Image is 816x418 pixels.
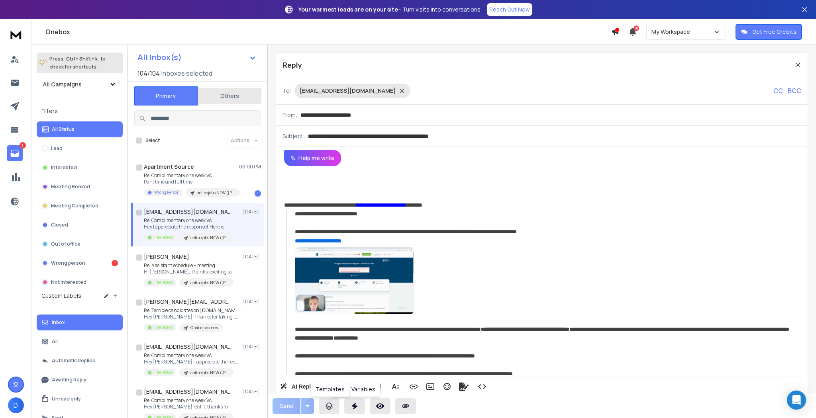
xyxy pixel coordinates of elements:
button: Code View [475,379,490,395]
p: Not Interested [51,279,86,285]
p: Interested [154,234,173,240]
p: Re: Complimentary one week VA [144,397,233,404]
p: Hey I appreciate the response! Here is [144,224,233,230]
h1: Onebox [45,27,611,37]
p: Onlinejobs new [190,325,218,331]
p: onlinejobs NEW ([PERSON_NAME] add to this one) [190,370,229,376]
p: Closed [51,222,68,228]
p: [DATE] [243,299,261,305]
p: 06:00 PM [239,164,261,170]
p: Hey [PERSON_NAME]! I appreciate the response. [144,359,239,365]
p: Reply [282,59,302,70]
button: D [8,397,24,413]
p: [DATE] [243,254,261,260]
div: 1 [112,260,118,266]
label: Select [145,137,160,144]
button: Get Free Credits [736,24,802,40]
span: 50 [634,25,639,31]
p: Re: Assistant schedule + meeting [144,262,233,269]
button: Help me write [284,150,341,166]
p: [DATE] [243,209,261,215]
h1: [EMAIL_ADDRESS][DOMAIN_NAME] [144,208,231,216]
button: Unread only [37,391,123,407]
p: onlinejobs NEW ([PERSON_NAME] add to this one) [190,280,229,286]
p: To: [282,87,291,95]
div: Insert Variables [330,382,381,397]
h3: Filters [37,105,123,117]
p: Automatic Replies [52,357,95,364]
h1: All Campaigns [43,80,82,88]
a: 1 [7,145,23,161]
button: All Campaigns [37,76,123,92]
p: – Turn visits into conversations [298,6,481,14]
p: Subject: [282,132,305,140]
p: Reach Out Now [489,6,530,14]
p: [EMAIL_ADDRESS][DOMAIN_NAME] [300,87,396,95]
button: Automatic Replies [37,353,123,369]
button: Primary [134,86,198,105]
h3: Custom Labels [41,292,81,300]
p: Meeting Booked [51,184,90,190]
p: My Workspace [651,28,693,36]
h1: Apartment Source [144,163,194,171]
button: Signature [456,379,471,395]
p: Lead [51,145,63,152]
p: Interested [154,279,173,285]
h1: [PERSON_NAME][EMAIL_ADDRESS][DOMAIN_NAME] [144,298,231,306]
button: Emoticons [439,379,455,395]
p: Awaiting Reply [52,377,86,383]
p: [DATE] [243,344,261,350]
button: Closed [37,217,123,233]
button: Others [198,87,261,105]
p: Get Free Credits [752,28,796,36]
p: Press to check for shortcuts. [49,55,106,71]
button: Meeting Completed [37,198,123,214]
h1: [EMAIL_ADDRESS][DOMAIN_NAME] [144,343,231,351]
strong: Your warmest leads are on your site [298,6,398,13]
p: CC [773,86,783,96]
h1: [PERSON_NAME] [144,253,189,261]
p: Meeting Completed [51,203,98,209]
h1: All Inbox(s) [137,53,182,61]
p: Hi [PERSON_NAME], Thanks, exciting to [144,269,233,275]
button: Insert Link (Ctrl+K) [406,379,421,395]
button: Interested [37,160,123,176]
button: Not Interested [37,274,123,290]
p: All Status [52,126,75,133]
p: Inbox [52,319,65,326]
button: All Status [37,121,123,137]
button: Lead [37,141,123,156]
p: Unread only [52,396,81,402]
button: Meeting Booked [37,179,123,195]
span: AI Rephrase [290,383,326,390]
p: onlinejobs NEW ([PERSON_NAME] add to this one) [197,190,235,196]
p: Re: Complimentary one week VA [144,352,239,359]
a: Reach Out Now [487,3,532,16]
p: Re: Complimentary one week VA [144,217,233,224]
p: All [52,338,58,345]
button: Underline (Ctrl+U) [371,379,386,395]
p: From: [282,111,297,119]
div: Templates [310,382,350,397]
div: 1 [255,190,261,197]
button: Insert Image (Ctrl+P) [423,379,438,395]
p: Interested [51,164,77,171]
button: All [37,334,123,350]
p: [DATE] [243,389,261,395]
button: Inbox [37,314,123,330]
p: Interested [154,324,173,330]
button: More Text [388,379,403,395]
button: Awaiting Reply [37,372,123,388]
h3: Inboxes selected [161,68,212,78]
span: 104 / 104 [137,68,160,78]
span: Ctrl + Shift + k [65,54,99,63]
p: onlinejobs NEW ([PERSON_NAME] add to this one) [190,235,229,241]
div: Open Intercom Messenger [787,391,806,410]
button: Wrong person1 [37,255,123,271]
p: BCC [788,86,801,96]
p: Wrong Person [154,189,179,195]
h1: [EMAIL_ADDRESS][DOMAIN_NAME] [144,388,231,396]
p: Interested [154,369,173,375]
p: Re: Complimentary one week VA [144,172,239,179]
